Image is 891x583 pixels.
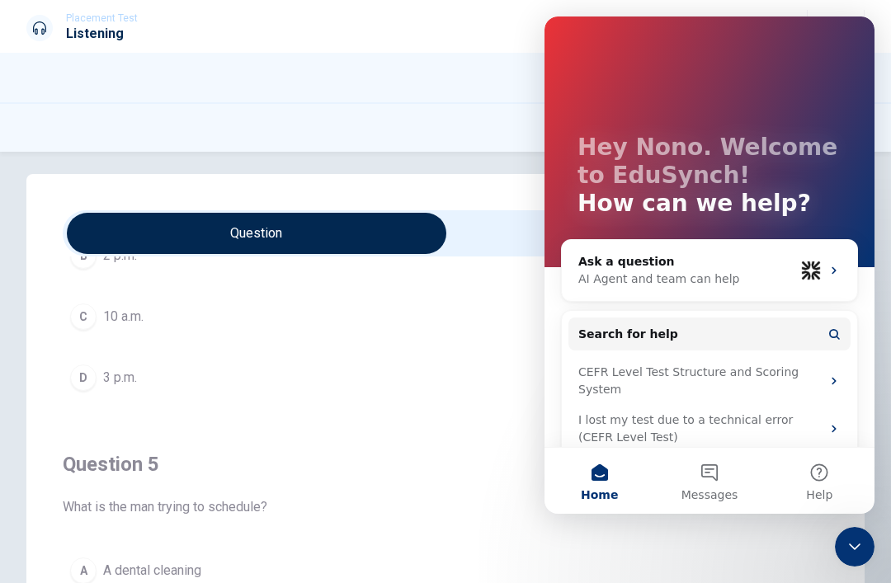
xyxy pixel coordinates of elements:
span: A dental cleaning [103,561,201,581]
button: C10 a.m. [63,296,828,337]
div: D [70,364,97,391]
h4: Question 5 [63,451,828,477]
span: What is the man trying to schedule? [63,497,828,517]
div: C [70,303,97,330]
span: 10 a.m. [103,307,144,327]
h1: Listening [66,24,138,44]
button: D3 p.m. [63,357,828,398]
iframe: Intercom live chat [835,527,874,567]
span: 3 p.m. [103,368,137,388]
iframe: Intercom live chat [544,16,874,514]
span: Placement Test [66,12,138,24]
